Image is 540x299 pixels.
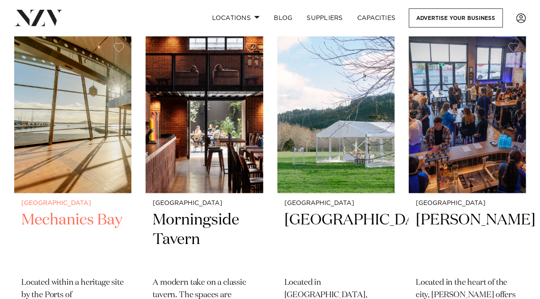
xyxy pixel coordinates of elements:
[416,210,519,270] h2: [PERSON_NAME]
[284,210,387,270] h2: [GEOGRAPHIC_DATA]
[21,210,124,270] h2: Mechanics Bay
[300,8,350,28] a: SUPPLIERS
[284,200,387,207] small: [GEOGRAPHIC_DATA]
[409,8,503,28] a: Advertise your business
[21,200,124,207] small: [GEOGRAPHIC_DATA]
[205,8,267,28] a: Locations
[350,8,403,28] a: Capacities
[267,8,300,28] a: BLOG
[416,200,519,207] small: [GEOGRAPHIC_DATA]
[153,210,256,270] h2: Morningside Tavern
[14,10,63,26] img: nzv-logo.png
[153,200,256,207] small: [GEOGRAPHIC_DATA]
